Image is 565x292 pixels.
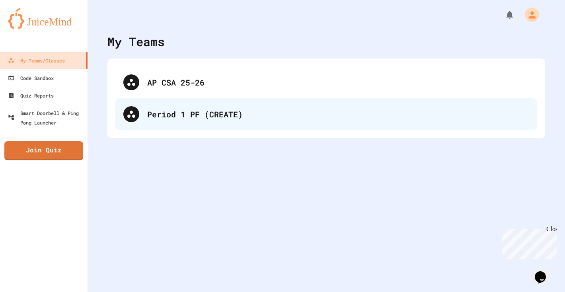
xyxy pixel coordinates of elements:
[147,108,529,120] div: Period 1 PF (CREATE)
[8,73,54,83] div: Code Sandbox
[8,108,84,127] div: Smart Doorbell & Ping Pong Launcher
[147,76,529,88] div: AP CSA 25-26
[115,98,537,130] div: Period 1 PF (CREATE)
[3,3,55,51] div: Chat with us now!Close
[516,6,541,24] div: My Account
[4,141,83,160] a: Join Quiz
[8,8,80,29] img: logo-orange.svg
[8,91,54,100] div: Quiz Reports
[107,33,165,51] div: My Teams
[8,56,65,65] div: My Teams/Classes
[532,260,557,284] iframe: chat widget
[499,226,557,259] iframe: chat widget
[490,8,516,21] div: My Notifications
[115,66,537,98] div: AP CSA 25-26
